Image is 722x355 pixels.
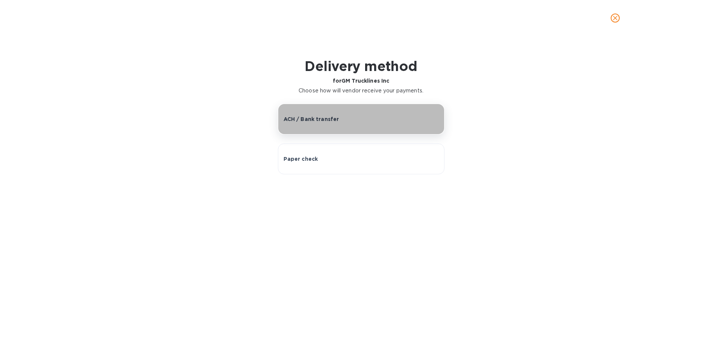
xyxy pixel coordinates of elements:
[284,115,339,123] p: ACH / Bank transfer
[278,144,444,174] button: Paper check
[333,78,390,84] b: for GM Trucklines Inc
[299,87,423,95] p: Choose how will vendor receive your payments.
[284,155,318,163] p: Paper check
[278,104,444,134] button: ACH / Bank transfer
[299,58,423,74] h1: Delivery method
[606,9,624,27] button: close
